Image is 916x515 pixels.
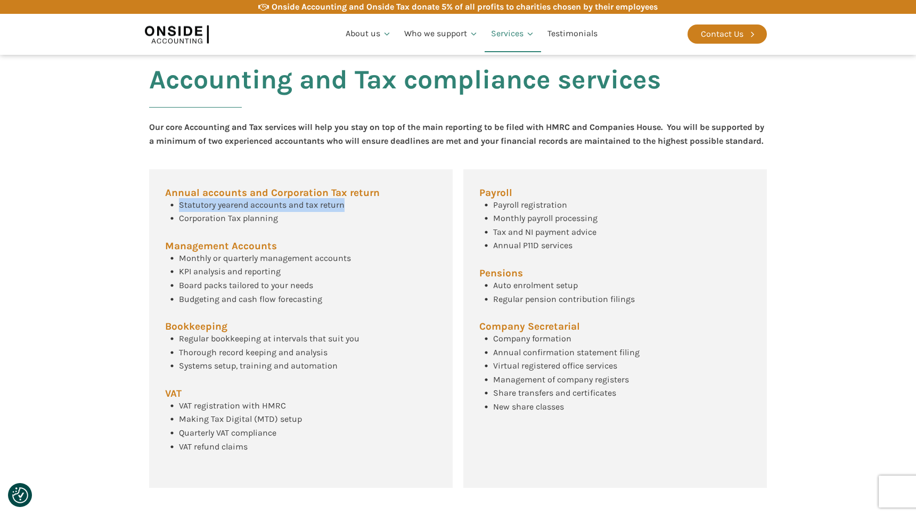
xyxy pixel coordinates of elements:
span: Payroll registration [493,200,567,210]
div: Contact Us [701,27,743,41]
span: Company formation [493,333,571,344]
div: Our core Accounting and Tax services will help you stay on top of the main reporting to be filed ... [149,120,767,148]
img: Revisit consent button [12,487,28,503]
span: VAT [165,389,182,399]
a: Services [485,16,541,52]
span: Thorough record keeping and analysis [179,347,328,357]
span: Monthly payroll processing [493,213,598,223]
img: Onside Accounting [145,22,209,46]
span: Corporation Tax planning [179,213,278,223]
span: Quarterly VAT compliance [179,428,276,438]
span: Management Accounts [165,241,277,251]
span: Statutory yearend accounts and tax return [179,200,345,210]
span: Company Secretarial [479,322,580,332]
span: Tax and NI payment advice [493,227,596,237]
span: Virtual registered office services [493,361,617,371]
span: Auto enrolment setup [493,280,578,290]
span: Budgeting and cash flow forecasting [179,294,322,304]
h2: Accounting and Tax compliance services [149,65,661,120]
span: Board packs tailored to your needs [179,280,313,290]
span: Pensions [479,268,523,279]
span: Bookkeeping [165,322,227,332]
span: KPI analysis and reporting [179,266,281,276]
a: Testimonials [541,16,604,52]
span: Management of company registers [493,374,629,385]
span: Making Tax Digital (MTD) setup [179,414,302,424]
button: Consent Preferences [12,487,28,503]
span: VAT refund claims [179,442,248,452]
span: VAT registration with HMRC [179,400,286,411]
span: Share transfers and certificates [493,388,616,398]
a: Who we support [398,16,485,52]
a: Contact Us [688,24,767,44]
span: Annual P11D services [493,240,572,250]
span: Monthly or quarterly management accounts [179,253,351,263]
span: Regular pension contribution filings [493,294,635,304]
span: New share classes [493,402,564,412]
span: Payroll [479,188,512,198]
span: Regular bookkeeping at intervals that suit you [179,333,359,344]
span: Annual accounts and Corporation Tax return [165,188,380,198]
span: Annual confirmation statement filing [493,347,640,357]
span: Systems setup, training and automation [179,361,338,371]
a: About us [339,16,398,52]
